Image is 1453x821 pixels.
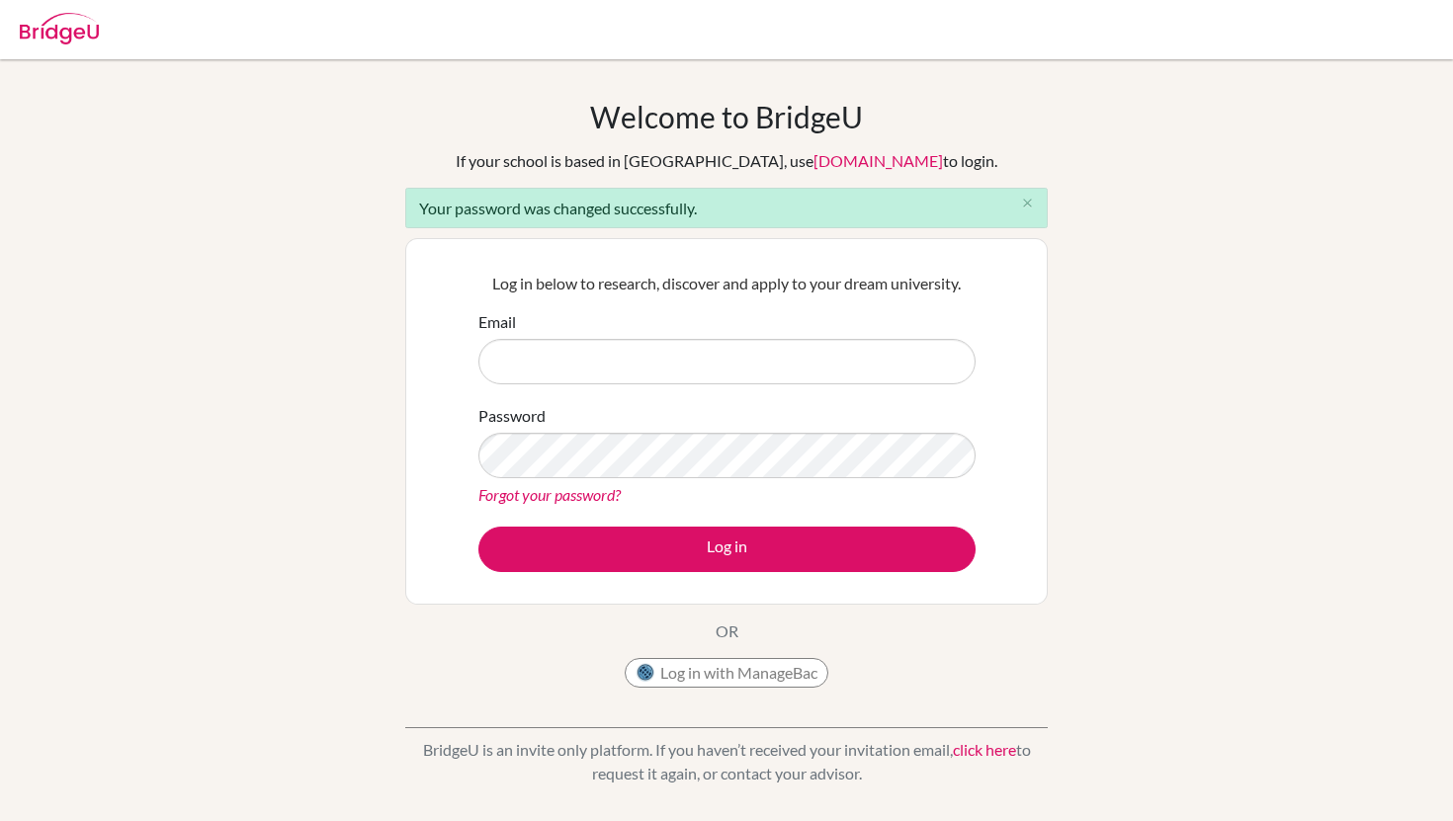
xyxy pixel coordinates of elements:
[716,619,738,643] p: OR
[478,272,976,295] p: Log in below to research, discover and apply to your dream university.
[20,13,99,44] img: Bridge-U
[478,485,621,504] a: Forgot your password?
[1020,196,1035,210] i: close
[625,658,828,688] button: Log in with ManageBac
[456,149,997,173] div: If your school is based in [GEOGRAPHIC_DATA], use to login.
[405,188,1048,228] div: Your password was changed successfully.
[813,151,943,170] a: [DOMAIN_NAME]
[405,738,1048,785] p: BridgeU is an invite only platform. If you haven’t received your invitation email, to request it ...
[953,740,1016,759] a: click here
[478,310,516,334] label: Email
[478,404,546,428] label: Password
[478,527,976,572] button: Log in
[1007,189,1047,218] button: Close
[590,99,863,134] h1: Welcome to BridgeU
